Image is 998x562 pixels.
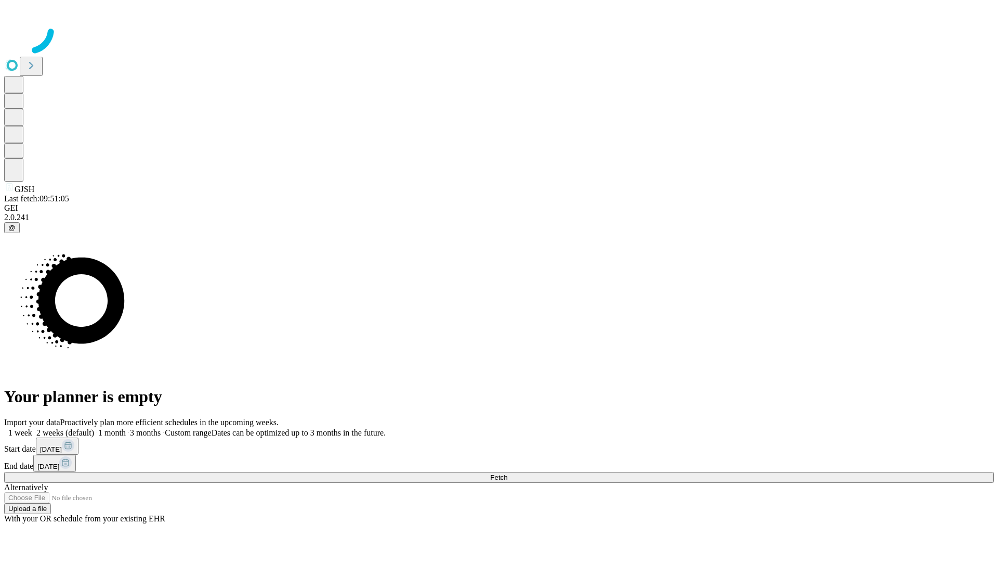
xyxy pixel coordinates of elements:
[15,185,34,194] span: GJSH
[36,428,94,437] span: 2 weeks (default)
[4,418,60,427] span: Import your data
[40,445,62,453] span: [DATE]
[8,224,16,232] span: @
[4,194,69,203] span: Last fetch: 09:51:05
[4,503,51,514] button: Upload a file
[4,472,994,483] button: Fetch
[130,428,161,437] span: 3 months
[4,438,994,455] div: Start date
[8,428,32,437] span: 1 week
[4,222,20,233] button: @
[4,213,994,222] div: 2.0.241
[212,428,386,437] span: Dates can be optimized up to 3 months in the future.
[4,203,994,213] div: GEI
[4,387,994,406] h1: Your planner is empty
[4,455,994,472] div: End date
[490,474,507,481] span: Fetch
[37,463,59,470] span: [DATE]
[4,483,48,492] span: Alternatively
[4,514,165,523] span: With your OR schedule from your existing EHR
[33,455,76,472] button: [DATE]
[165,428,211,437] span: Custom range
[98,428,126,437] span: 1 month
[36,438,78,455] button: [DATE]
[60,418,279,427] span: Proactively plan more efficient schedules in the upcoming weeks.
